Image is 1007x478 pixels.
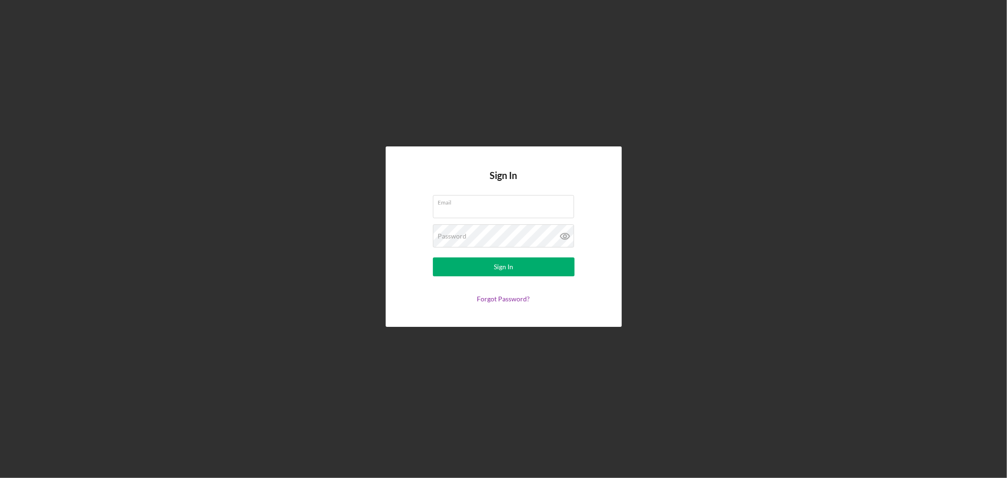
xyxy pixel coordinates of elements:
[433,257,575,276] button: Sign In
[494,257,513,276] div: Sign In
[438,232,467,240] label: Password
[490,170,517,195] h4: Sign In
[438,196,574,206] label: Email
[477,295,530,303] a: Forgot Password?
